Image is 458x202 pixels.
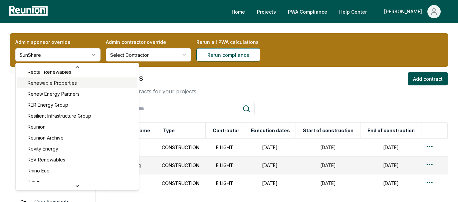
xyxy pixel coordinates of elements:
span: RER Energy Group [28,101,68,108]
span: Reunion [28,123,46,130]
span: Revity Energy [28,145,58,152]
span: Reunion Archive [28,134,64,141]
span: REV Renewables [28,156,65,163]
span: Renewable Properties [28,79,77,86]
span: Renew Energy Partners [28,90,80,97]
span: Rivian [28,178,41,185]
span: Rhino Eco [28,167,50,174]
span: Resilient Infrastructure Group [28,112,91,119]
span: Redtail Renewables [28,68,71,75]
